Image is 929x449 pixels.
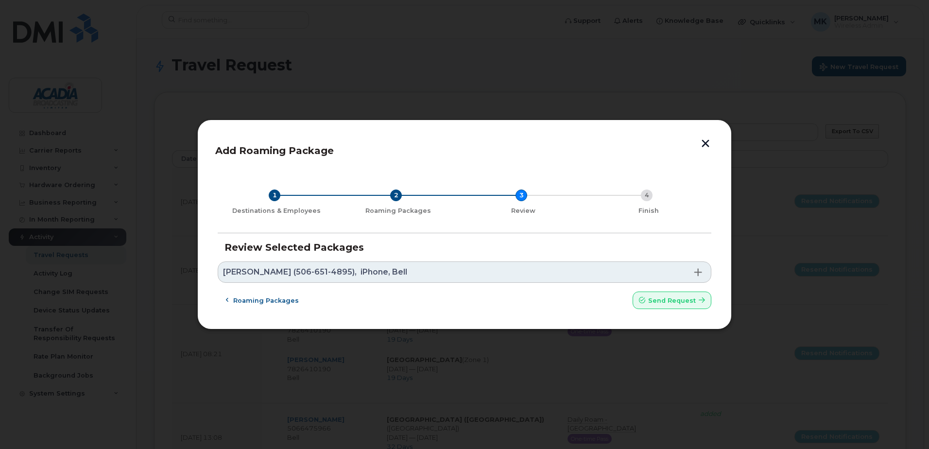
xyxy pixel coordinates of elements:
[215,145,334,156] span: Add Roaming Package
[390,190,402,201] div: 2
[361,267,407,278] span: iPhone, Bell
[590,207,707,215] div: Finish
[269,190,280,201] div: 1
[218,261,711,283] a: [PERSON_NAME] (506-651-4895),iPhone, Bell
[224,242,705,253] h3: Review Selected Packages
[154,56,906,76] h1: Travel Request
[339,207,457,215] div: Roaming Packages
[218,292,307,309] button: Roaming packages
[223,267,357,278] span: [PERSON_NAME] (506-651-4895),
[641,190,653,201] div: 4
[648,296,696,305] span: Send request
[222,207,331,215] div: Destinations & Employees
[633,292,711,309] button: Send request
[233,296,299,305] span: Roaming packages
